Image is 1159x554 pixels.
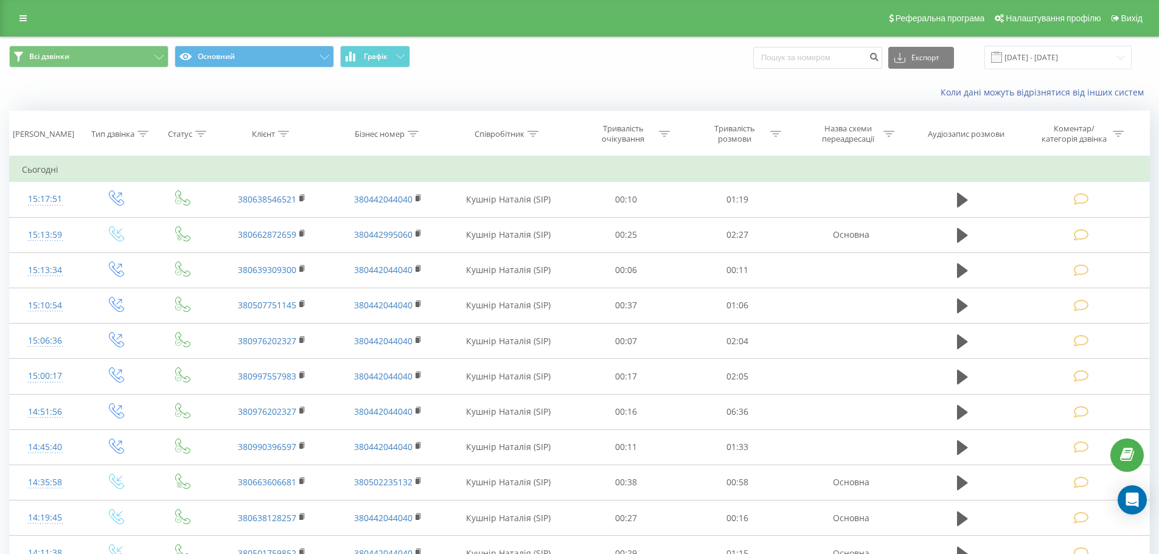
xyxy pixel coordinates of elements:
div: 14:51:56 [22,400,69,424]
a: 380442044040 [354,512,412,524]
td: 00:38 [571,465,682,500]
a: 380442044040 [354,193,412,205]
td: 02:04 [682,324,793,359]
td: 01:19 [682,182,793,217]
div: 15:13:34 [22,258,69,282]
td: Кушнір Наталія (SIP) [446,252,571,288]
td: Кушнір Наталія (SIP) [446,465,571,500]
div: 15:06:36 [22,329,69,353]
td: 00:25 [571,217,682,252]
div: Статус [168,129,192,139]
a: Коли дані можуть відрізнятися вiд інших систем [941,86,1150,98]
td: 01:33 [682,429,793,465]
a: 380442044040 [354,264,412,275]
button: Основний [175,46,334,68]
a: 380990396597 [238,441,296,452]
a: 380507751145 [238,299,296,311]
td: 00:10 [571,182,682,217]
button: Графік [340,46,410,68]
a: 380662872659 [238,229,296,240]
a: 380442044040 [354,406,412,417]
div: Тривалість розмови [702,123,767,144]
a: 380502235132 [354,476,412,488]
div: Клієнт [252,129,275,139]
div: Коментар/категорія дзвінка [1039,123,1110,144]
div: Тривалість очікування [591,123,656,144]
a: 380976202327 [238,406,296,417]
td: Кушнір Наталія (SIP) [446,359,571,394]
div: 15:13:59 [22,223,69,247]
td: Кушнір Наталія (SIP) [446,394,571,429]
span: Графік [364,52,388,61]
td: 00:16 [682,500,793,536]
td: Кушнір Наталія (SIP) [446,500,571,536]
a: 380638128257 [238,512,296,524]
div: Аудіозапис розмови [928,129,1004,139]
button: Всі дзвінки [9,46,169,68]
td: 00:37 [571,288,682,323]
a: 380976202327 [238,335,296,347]
div: [PERSON_NAME] [13,129,74,139]
div: 14:35:58 [22,471,69,494]
a: 380638546521 [238,193,296,205]
td: 01:06 [682,288,793,323]
a: 380442044040 [354,441,412,452]
a: 380639309300 [238,264,296,275]
td: 00:16 [571,394,682,429]
td: Кушнір Наталія (SIP) [446,429,571,465]
td: 00:06 [571,252,682,288]
button: Експорт [888,47,954,69]
div: 14:19:45 [22,506,69,530]
a: 380442044040 [354,370,412,382]
td: 00:27 [571,500,682,536]
td: Кушнір Наталія (SIP) [446,182,571,217]
a: 380442995060 [354,229,412,240]
div: 14:45:40 [22,435,69,459]
div: 15:00:17 [22,364,69,388]
td: Основна [793,500,908,536]
a: 380997557983 [238,370,296,382]
div: 15:10:54 [22,294,69,317]
a: 380442044040 [354,299,412,311]
td: 00:17 [571,359,682,394]
div: 15:17:51 [22,187,69,211]
a: 380663606681 [238,476,296,488]
div: Бізнес номер [355,129,405,139]
td: 00:11 [571,429,682,465]
td: Кушнір Наталія (SIP) [446,288,571,323]
span: Всі дзвінки [29,52,69,61]
td: 02:05 [682,359,793,394]
td: Основна [793,217,908,252]
td: 06:36 [682,394,793,429]
span: Вихід [1121,13,1143,23]
div: Співробітник [475,129,524,139]
div: Open Intercom Messenger [1118,485,1147,514]
span: Налаштування профілю [1006,13,1101,23]
td: 02:27 [682,217,793,252]
div: Тип дзвінка [91,129,134,139]
td: Кушнір Наталія (SIP) [446,324,571,359]
td: 00:07 [571,324,682,359]
span: Реферальна програма [896,13,985,23]
a: 380442044040 [354,335,412,347]
td: 00:11 [682,252,793,288]
td: Сьогодні [10,158,1150,182]
div: Назва схеми переадресації [815,123,880,144]
td: Основна [793,465,908,500]
input: Пошук за номером [753,47,882,69]
td: 00:58 [682,465,793,500]
td: Кушнір Наталія (SIP) [446,217,571,252]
